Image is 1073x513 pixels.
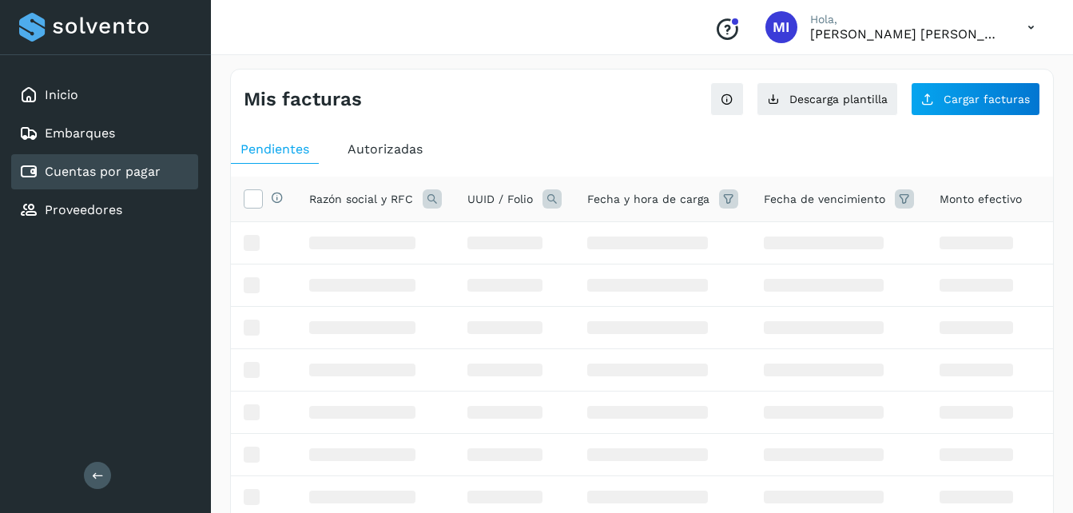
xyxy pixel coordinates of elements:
[789,93,888,105] span: Descarga plantilla
[45,164,161,179] a: Cuentas por pagar
[45,202,122,217] a: Proveedores
[810,26,1002,42] p: MARIA ILIANA ARCHUNDIA LARA
[45,125,115,141] a: Embarques
[11,116,198,151] div: Embarques
[309,191,413,208] span: Razón social y RFC
[764,191,885,208] span: Fecha de vencimiento
[757,82,898,116] button: Descarga plantilla
[810,13,1002,26] p: Hola,
[11,154,198,189] div: Cuentas por pagar
[940,191,1022,208] span: Monto efectivo
[45,87,78,102] a: Inicio
[11,78,198,113] div: Inicio
[348,141,423,157] span: Autorizadas
[244,88,362,111] h4: Mis facturas
[240,141,309,157] span: Pendientes
[11,193,198,228] div: Proveedores
[467,191,533,208] span: UUID / Folio
[944,93,1030,105] span: Cargar facturas
[587,191,709,208] span: Fecha y hora de carga
[911,82,1040,116] button: Cargar facturas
